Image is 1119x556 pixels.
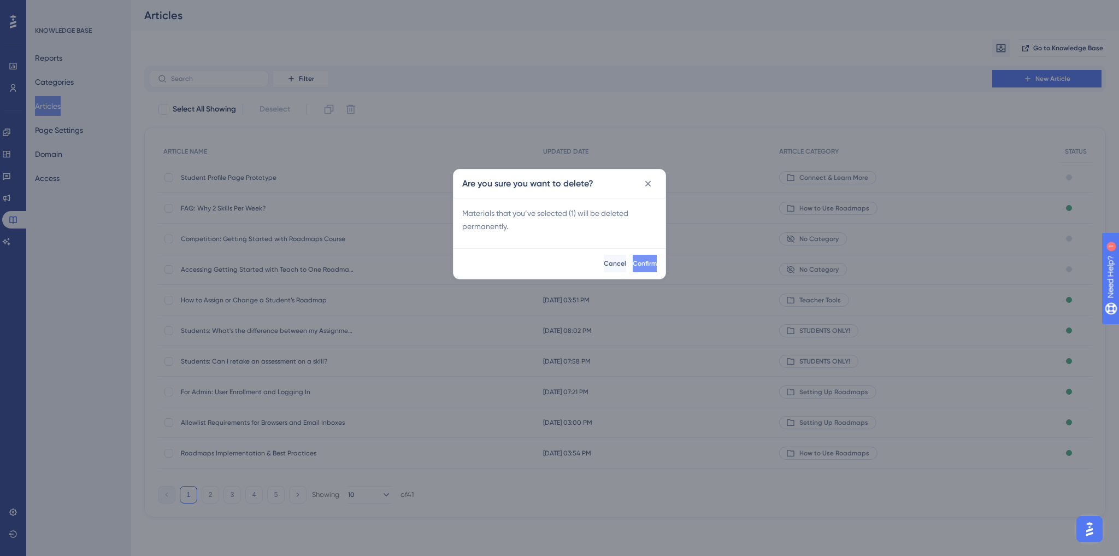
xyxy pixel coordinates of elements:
h2: Are you sure you want to delete? [462,177,593,190]
span: Materials that you’ve selected ( 1 ) will be deleted permanently. [462,207,657,233]
iframe: UserGuiding AI Assistant Launcher [1073,513,1106,546]
span: Confirm [633,259,657,268]
div: 1 [76,5,79,14]
span: Cancel [604,259,626,268]
span: Need Help? [26,3,68,16]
